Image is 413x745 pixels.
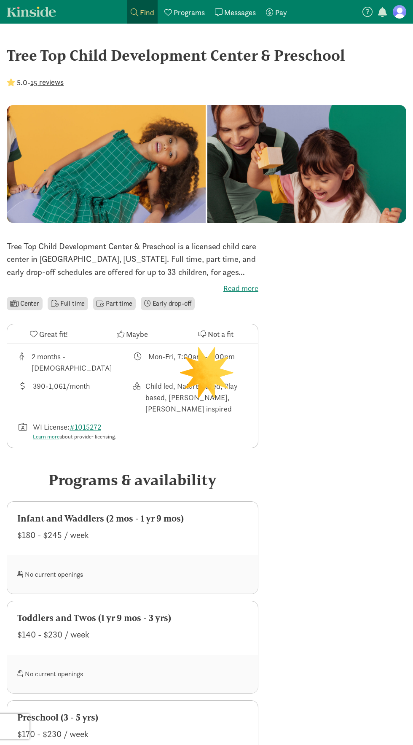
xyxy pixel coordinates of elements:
div: This provider's education philosophy [133,380,248,414]
span: Maybe [126,328,148,340]
div: $170 - $230 / week [17,727,248,741]
div: No current openings [17,665,133,683]
div: Class schedule [133,351,248,374]
div: $180 - $245 / week [17,528,248,542]
button: Not a fit [174,324,258,344]
div: Toddlers and Twos (1 yr 9 mos - 3 yrs) [17,611,248,625]
span: Find [140,8,154,17]
span: Programs [174,8,205,17]
li: Full time [48,297,88,310]
span: Not a fit [208,328,233,340]
p: Tree Top Child Development Center & Preschool is a licensed child care center in [GEOGRAPHIC_DATA... [7,240,258,278]
div: Mon-Fri, 7:00am - 5:00pm [148,351,235,374]
div: Child led, Nature based, Play based, [PERSON_NAME], [PERSON_NAME] inspired [145,380,248,414]
a: Kinside [7,6,56,17]
label: Read more [7,283,258,293]
div: Age range for children that this provider cares for [17,351,133,374]
button: 15 reviews [30,76,64,88]
div: about provider licensing. [33,433,116,441]
a: Learn more [33,433,59,440]
li: Center [7,297,43,310]
div: $140 - $230 / week [17,628,248,641]
div: License number [17,421,133,441]
div: Programs & availability [7,468,258,491]
button: Maybe [91,324,174,344]
li: Part time [93,297,135,310]
div: Preschool (3 - 5 yrs) [17,711,248,724]
div: No current openings [17,565,133,584]
div: WI License: [33,421,116,441]
div: Average tuition for this program [17,380,133,414]
div: 2 months - [DEMOGRAPHIC_DATA] [32,351,133,374]
div: - [7,77,64,88]
li: Early drop-off [141,297,195,310]
span: Great fit! [39,328,68,340]
strong: 5.0 [17,78,27,87]
div: Tree Top Child Development Center & Preschool [7,44,406,67]
span: Pay [275,8,287,17]
div: Infant and Waddlers (2 mos - 1 yr 9 mos) [17,512,248,525]
div: 390-1,061/month [33,380,90,414]
span: Messages [224,8,256,17]
button: Great fit! [7,324,91,344]
a: #1015272 [70,422,101,432]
